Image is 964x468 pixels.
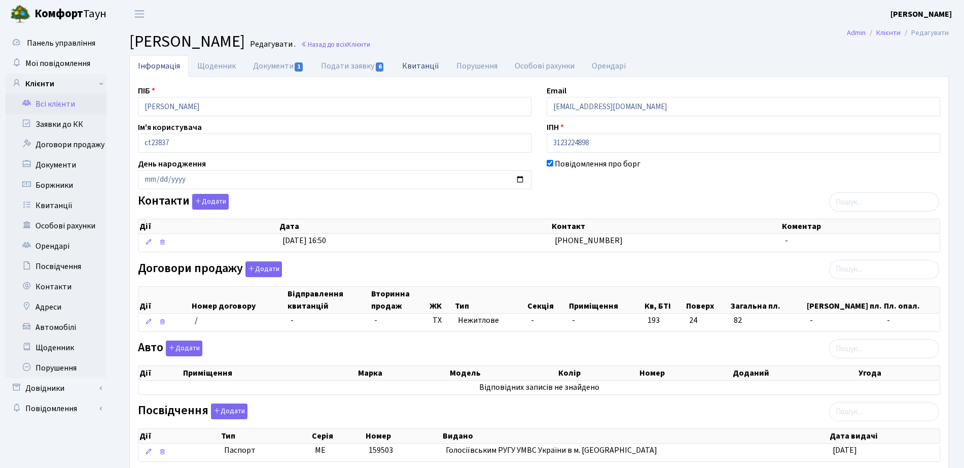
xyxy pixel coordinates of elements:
[138,404,247,419] label: Посвідчення
[734,315,802,326] span: 82
[446,445,657,456] span: Голосіївським РУГУ УМВС України в м. [GEOGRAPHIC_DATA]
[138,158,206,170] label: День народження
[129,30,245,53] span: [PERSON_NAME]
[644,287,685,313] th: Кв, БТІ
[5,277,106,297] a: Контакти
[890,9,952,20] b: [PERSON_NAME]
[5,74,106,94] a: Клієнти
[689,315,726,326] span: 24
[5,94,106,114] a: Всі клієнти
[442,429,829,443] th: Видано
[138,85,155,97] label: ПІБ
[394,55,448,76] a: Квитанції
[5,33,106,53] a: Панель управління
[138,261,282,277] label: Договори продажу
[182,366,357,380] th: Приміщення
[847,27,866,38] a: Admin
[526,287,568,313] th: Секція
[781,219,940,233] th: Коментар
[832,22,964,44] nav: breadcrumb
[531,315,534,326] span: -
[370,287,429,313] th: Вторинна продаж
[34,6,83,22] b: Комфорт
[287,287,370,313] th: Відправлення квитанцій
[833,445,857,456] span: [DATE]
[163,339,202,357] a: Додати
[138,381,940,394] td: Відповідних записів не знайдено
[732,366,858,380] th: Доданий
[365,429,442,443] th: Номер
[449,366,557,380] th: Модель
[829,339,939,358] input: Пошук...
[829,429,940,443] th: Дата видачі
[5,175,106,195] a: Боржники
[127,6,152,22] button: Переключити навігацію
[506,55,583,77] a: Особові рахунки
[829,260,939,279] input: Пошук...
[192,194,229,210] button: Контакти
[10,4,30,24] img: logo.png
[5,378,106,398] a: Довідники
[5,317,106,338] a: Автомобілі
[34,6,106,23] span: Таун
[138,194,229,210] label: Контакти
[5,236,106,256] a: Орендарі
[248,40,296,49] small: Редагувати .
[376,62,384,72] span: 6
[829,192,939,212] input: Пошук...
[282,235,326,246] span: [DATE] 16:50
[315,445,326,456] span: МЕ
[583,55,634,77] a: Орендарі
[224,445,307,456] span: Паспорт
[829,402,939,421] input: Пошук...
[189,55,244,77] a: Щоденник
[547,121,564,133] label: ІПН
[555,158,640,170] label: Повідомлення про борг
[572,315,575,326] span: -
[129,55,189,77] a: Інформація
[5,338,106,358] a: Щоденник
[138,429,220,443] th: Дії
[27,38,95,49] span: Панель управління
[138,121,202,133] label: Ім'я користувача
[25,58,90,69] span: Мої повідомлення
[138,219,278,233] th: Дії
[433,315,450,326] span: ТХ
[806,287,883,313] th: [PERSON_NAME] пл.
[138,341,202,356] label: Авто
[685,287,730,313] th: Поверх
[301,40,370,49] a: Назад до всіхКлієнти
[369,445,393,456] span: 159503
[5,155,106,175] a: Документи
[195,315,198,326] span: /
[191,287,287,313] th: Номер договору
[858,366,940,380] th: Угода
[278,219,551,233] th: Дата
[138,287,191,313] th: Дії
[883,287,940,313] th: Пл. опал.
[295,62,303,72] span: 1
[5,53,106,74] a: Мої повідомлення
[245,261,282,277] button: Договори продажу
[166,341,202,356] button: Авто
[901,27,949,39] li: Редагувати
[5,216,106,236] a: Особові рахунки
[551,219,781,233] th: Контакт
[638,366,731,380] th: Номер
[374,315,377,326] span: -
[890,8,952,20] a: [PERSON_NAME]
[448,55,506,77] a: Порушення
[785,235,788,246] span: -
[5,398,106,419] a: Повідомлення
[244,55,312,77] a: Документи
[5,358,106,378] a: Порушення
[429,287,454,313] th: ЖК
[568,287,644,313] th: Приміщення
[311,429,364,443] th: Серія
[810,315,879,326] span: -
[5,135,106,155] a: Договори продажу
[547,85,566,97] label: Email
[5,297,106,317] a: Адреси
[887,315,936,326] span: -
[458,315,523,326] span: Нежитлове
